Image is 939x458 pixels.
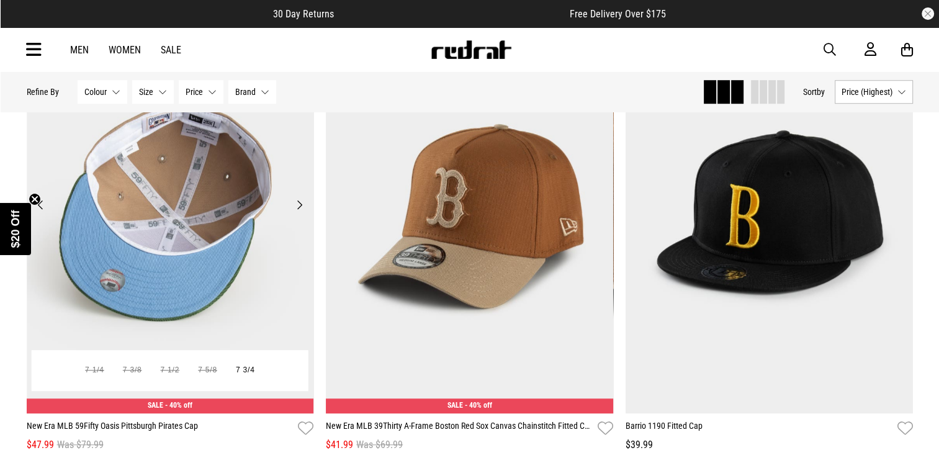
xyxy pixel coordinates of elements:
[27,87,59,97] p: Refine By
[227,359,264,382] button: 7 3/4
[626,438,913,452] div: $39.99
[803,84,825,99] button: Sortby
[165,401,192,410] span: - 40% off
[273,8,334,20] span: 30 Day Returns
[70,44,89,56] a: Men
[27,438,54,452] span: $47.99
[139,87,153,97] span: Size
[57,438,104,452] span: Was $79.99
[27,420,294,438] a: New Era MLB 59Fifty Oasis Pittsburgh Pirates Cap
[189,359,227,382] button: 7 5/8
[109,44,141,56] a: Women
[84,87,107,97] span: Colour
[356,438,403,452] span: Was $69.99
[29,193,41,205] button: Close teaser
[817,87,825,97] span: by
[842,87,892,97] span: Price (Highest)
[78,80,127,104] button: Colour
[447,401,462,410] span: SALE
[359,7,545,20] iframe: Customer reviews powered by Trustpilot
[835,80,913,104] button: Price (Highest)
[326,438,353,452] span: $41.99
[161,44,181,56] a: Sale
[27,11,314,413] img: New Era Mlb 59fifty Oasis Pittsburgh Pirates Cap in Brown
[626,420,892,438] a: Barrio 1190 Fitted Cap
[114,359,151,382] button: 7 3/8
[570,8,666,20] span: Free Delivery Over $175
[430,40,512,59] img: Redrat logo
[235,87,256,97] span: Brand
[326,420,593,438] a: New Era MLB 39Thirty A-Frame Boston Red Sox Canvas Chainstitch Fitted Cap
[186,87,203,97] span: Price
[464,401,492,410] span: - 40% off
[148,401,163,410] span: SALE
[76,359,114,382] button: 7 1/4
[132,80,174,104] button: Size
[10,5,47,42] button: Open LiveChat chat widget
[626,11,913,413] img: Barrio 1190 Fitted Cap in Black
[179,80,223,104] button: Price
[292,197,307,212] button: Next
[326,11,613,413] img: New Era Mlb 39thirty A-frame Boston Red Sox Canvas Chainstitch Fitted Cap in Brown
[9,210,22,248] span: $20 Off
[228,80,276,104] button: Brand
[151,359,189,382] button: 7 1/2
